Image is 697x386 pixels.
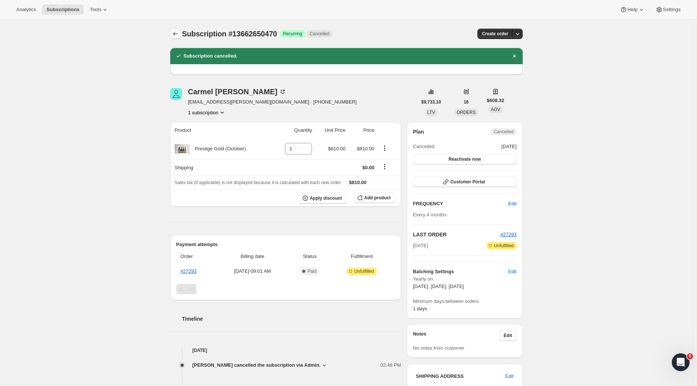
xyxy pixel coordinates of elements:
button: Subscriptions [170,29,181,39]
button: [PERSON_NAME] cancelled the subscription via Admin. [193,362,328,369]
th: Price [348,122,377,138]
button: Edit [499,330,517,341]
span: Edit [505,373,513,380]
button: Tools [85,4,113,15]
h2: Payment attempts [176,241,395,248]
span: AOV [491,107,500,112]
button: Create order [477,29,513,39]
h2: LAST ORDER [413,231,500,238]
span: $810.00 [357,146,374,151]
iframe: Intercom live chat [672,353,690,371]
span: ORDERS [457,110,476,115]
th: Product [170,122,273,138]
button: Help [615,4,649,15]
div: Carmel [PERSON_NAME] [188,88,286,95]
button: 16 [459,97,473,107]
button: Edit [501,370,518,382]
span: Unfulfilled [494,243,514,249]
span: Edit [508,268,516,275]
span: Edit [508,200,516,207]
button: Product actions [379,144,391,152]
a: #27293 [181,268,197,274]
span: Apply discount [310,195,342,201]
span: Recurring [283,31,302,37]
h4: [DATE] [170,347,401,354]
a: #27293 [500,232,516,237]
span: Carmel Daly [170,88,182,100]
h6: Batching Settings [413,268,508,275]
th: Shipping [170,159,273,176]
button: Subscriptions [42,4,84,15]
button: Edit [504,266,521,278]
span: Settings [663,7,681,13]
h2: Timeline [182,315,401,323]
button: Add product [354,193,395,203]
span: [DATE] [502,143,517,150]
button: #27293 [500,231,516,238]
th: Quantity [273,122,315,138]
span: Edit [504,333,512,338]
span: Subscription #13662650470 [182,30,277,38]
button: Reactivate now [413,154,516,164]
span: Cancelled [310,31,329,37]
span: Help [627,7,637,13]
span: Every 4 months [413,212,446,217]
span: [DATE] · 09:01 AM [218,268,287,275]
button: Apply discount [299,193,346,204]
span: Reactivate now [448,156,481,162]
span: Analytics [16,7,36,13]
h3: Notes [413,330,499,341]
span: Fulfillment [333,253,391,260]
span: 1 days [413,306,427,311]
span: LTV [427,110,435,115]
span: Yearly on [413,275,516,283]
span: Cancelled [413,143,434,150]
span: Minimum days between orders [413,298,516,305]
h3: SHIPPING ADDRESS [416,373,505,380]
span: $0.00 [362,165,375,170]
button: Shipping actions [379,163,391,171]
span: Tools [90,7,101,13]
span: [DATE], [DATE], [DATE] [413,284,464,289]
h2: FREQUENCY [413,200,508,207]
button: Product actions [188,109,226,116]
h2: Plan [413,128,424,135]
span: Unfulfilled [354,268,374,274]
span: $810.00 [328,146,346,151]
span: 16 [464,99,468,105]
button: Settings [651,4,685,15]
th: Order [176,248,216,265]
nav: Pagination [176,284,395,294]
button: Dismiss notification [509,51,520,61]
span: $608.32 [487,97,504,104]
span: [EMAIL_ADDRESS][PERSON_NAME][DOMAIN_NAME] · [PHONE_NUMBER] [188,98,357,106]
span: $9,733.10 [421,99,441,105]
span: Subscriptions [46,7,79,13]
span: Cancelled [494,129,513,135]
h2: Subscription cancelled. [184,52,238,60]
span: Sales tax (if applicable) is not displayed because it is calculated with each new order. [175,180,342,185]
span: [PERSON_NAME] cancelled the subscription via Admin. [193,362,321,369]
span: [DATE] [413,242,428,249]
span: Status [291,253,329,260]
span: No notes from customer [413,345,464,351]
span: Add product [364,195,391,201]
span: $810.00 [349,180,366,185]
span: 5 [687,353,693,359]
div: Prestige Gold (October) [190,145,246,153]
button: Analytics [12,4,40,15]
button: $9,733.10 [417,97,446,107]
span: 02:48 PM [381,362,401,369]
th: Unit Price [314,122,348,138]
span: Customer Portal [450,179,485,185]
span: Billing date [218,253,287,260]
button: Edit [504,198,521,210]
button: Customer Portal [413,177,516,187]
span: Create order [482,31,508,37]
span: Paid [308,268,316,274]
